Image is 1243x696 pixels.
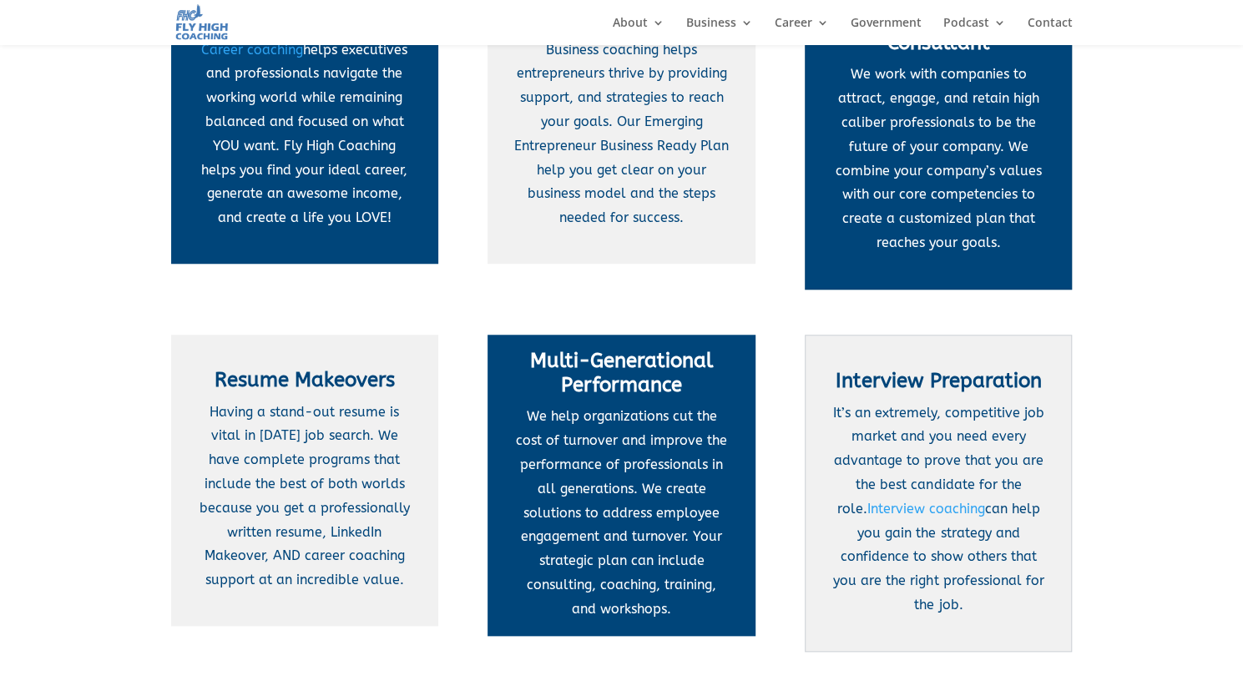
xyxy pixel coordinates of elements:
a: Podcast [943,17,1006,45]
p: We help organizations cut the cost of turnover and improve the performance of professionals in al... [513,405,730,621]
span: Organizational Consultant [868,7,1009,54]
a: Interview coaching [867,501,985,517]
a: Career [775,17,829,45]
a: About [613,17,664,45]
p: We work with companies to attract, engage, and retain high caliber professionals to be the future... [831,63,1046,255]
p: It’s an extremely, competitive job market and you need every advantage to prove that you are the ... [831,401,1046,618]
p: Having a stand-out resume is vital in [DATE] job search. We have complete programs that include t... [196,401,413,593]
a: Government [851,17,922,45]
img: Fly High Coaching [174,3,230,41]
p: helps executives and professionals navigate the working world while remaining balanced and focuse... [196,38,413,230]
span: Interview Preparation [836,369,1042,392]
span: Resume Makeovers [215,368,395,391]
span: Multi-Generational Performance [530,349,713,396]
p: Business coaching helps entrepreneurs thrive by providing support, and strategies to reach your g... [513,38,730,230]
a: Career coaching [201,42,303,58]
a: Business [686,17,753,45]
a: Contact [1028,17,1073,45]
